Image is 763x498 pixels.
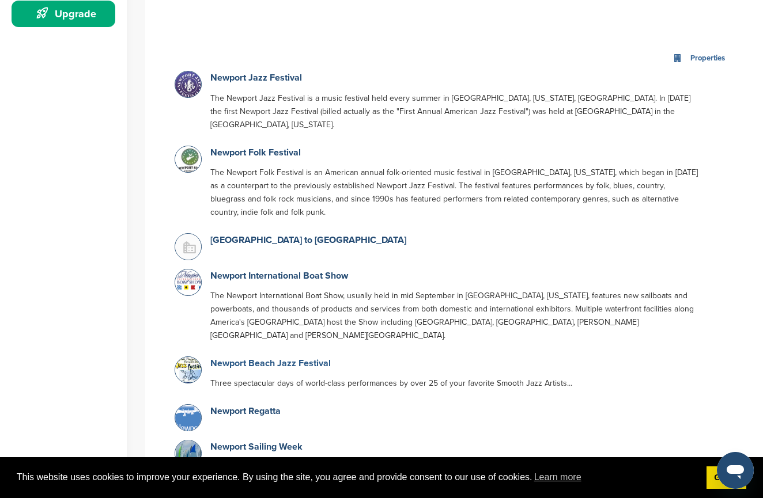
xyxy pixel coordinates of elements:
a: Newport Beach Jazz Festival [210,358,331,369]
iframe: Button to launch messaging window [717,452,754,489]
img: Open uri20141112 64162 1e1vwtd?1415806527 [175,405,204,438]
div: Properties [688,52,728,65]
div: Upgrade [17,3,115,24]
img: Data?1415806825 [175,146,204,175]
a: Newport Regatta [210,405,281,417]
a: [GEOGRAPHIC_DATA] to [GEOGRAPHIC_DATA] [210,234,406,246]
p: The Newport Folk Festival is an American annual folk-oriented music festival in [GEOGRAPHIC_DATA]... [210,166,702,219]
img: Open uri20141112 64162 j0dp?1415806443 [175,269,204,292]
a: Upgrade [12,1,115,27]
p: The Newport International Boat Show, usually held in mid September in [GEOGRAPHIC_DATA], [US_STAT... [210,289,702,342]
p: Three spectacular days of world-class performances by over 25 of your favorite Smooth Jazz Artist... [210,377,702,390]
img: 16142536 1405345169517580 3307613048440372845 n [175,71,204,100]
a: learn more about cookies [532,469,583,486]
span: This website uses cookies to improve your experience. By using the site, you agree and provide co... [17,469,697,486]
img: Open uri20141112 64162 1161qok?1415806445 [175,357,204,387]
a: Newport Sailing Week [210,441,303,453]
img: Open uri20141112 64162 l0de2i?1415806529 [175,440,204,469]
p: The Newport Jazz Festival is a music festival held every summer in [GEOGRAPHIC_DATA], [US_STATE],... [210,92,702,131]
a: Newport Jazz Festival [210,72,302,83]
a: dismiss cookie message [707,466,746,489]
img: Buildingmissing [175,234,204,263]
a: Newport International Boat Show [210,270,348,282]
a: Newport Folk Festival [210,147,301,158]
